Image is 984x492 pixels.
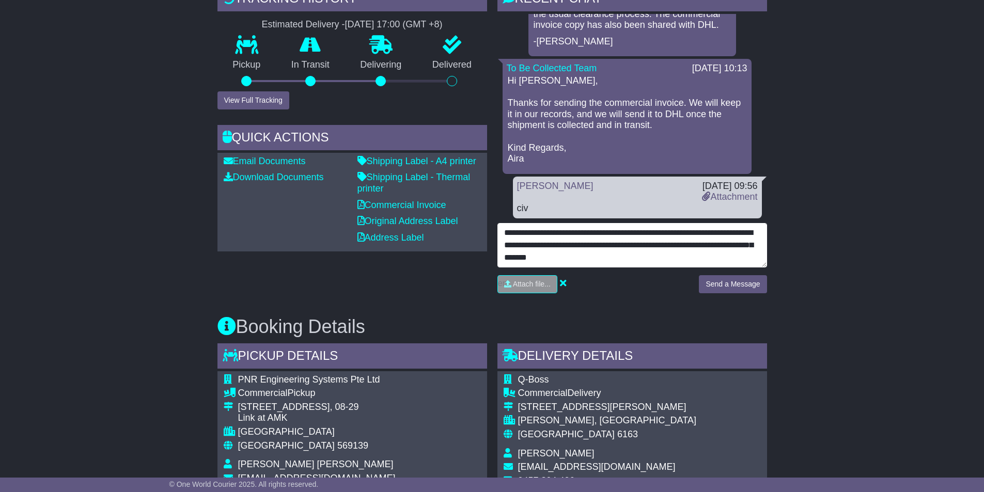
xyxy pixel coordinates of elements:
[238,402,396,413] div: [STREET_ADDRESS], 08-29
[238,374,380,385] span: PNR Engineering Systems Pte Ltd
[507,63,597,73] a: To Be Collected Team
[518,388,696,399] div: Delivery
[238,473,396,483] span: [EMAIL_ADDRESS][DOMAIN_NAME]
[217,91,289,109] button: View Full Tracking
[238,412,396,424] div: Link at AMK
[357,216,458,226] a: Original Address Label
[217,125,487,153] div: Quick Actions
[169,480,319,488] span: © One World Courier 2025. All rights reserved.
[508,75,746,165] p: Hi [PERSON_NAME], Thanks for sending the commercial invoice. We will keep it in our records, and ...
[217,343,487,371] div: Pickup Details
[345,19,443,30] div: [DATE] 17:00 (GMT +8)
[217,19,487,30] div: Estimated Delivery -
[518,429,615,439] span: [GEOGRAPHIC_DATA]
[276,59,345,71] p: In Transit
[337,440,368,451] span: 569139
[357,172,471,194] a: Shipping Label - Thermal printer
[238,388,288,398] span: Commercial
[518,388,568,398] span: Commercial
[224,172,324,182] a: Download Documents
[357,232,424,243] a: Address Label
[517,181,593,191] a: [PERSON_NAME]
[702,192,757,202] a: Attachment
[417,59,487,71] p: Delivered
[699,275,767,293] button: Send a Message
[518,448,595,458] span: [PERSON_NAME]
[497,343,767,371] div: Delivery Details
[238,459,394,469] span: [PERSON_NAME] [PERSON_NAME]
[534,36,731,47] p: -[PERSON_NAME]
[217,316,767,337] h3: Booking Details
[617,429,638,439] span: 6163
[238,440,335,451] span: [GEOGRAPHIC_DATA]
[238,388,396,399] div: Pickup
[518,374,549,385] span: Q-Boss
[357,200,446,210] a: Commercial Invoice
[518,402,696,413] div: [STREET_ADDRESS][PERSON_NAME]
[518,462,676,472] span: [EMAIL_ADDRESS][DOMAIN_NAME]
[518,475,575,486] span: 0457 894 426
[692,63,747,74] div: [DATE] 10:13
[518,415,696,426] div: [PERSON_NAME], [GEOGRAPHIC_DATA]
[702,181,757,192] div: [DATE] 09:56
[357,156,476,166] a: Shipping Label - A4 printer
[517,203,758,214] div: civ
[238,426,396,438] div: [GEOGRAPHIC_DATA]
[217,59,276,71] p: Pickup
[345,59,417,71] p: Delivering
[224,156,306,166] a: Email Documents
